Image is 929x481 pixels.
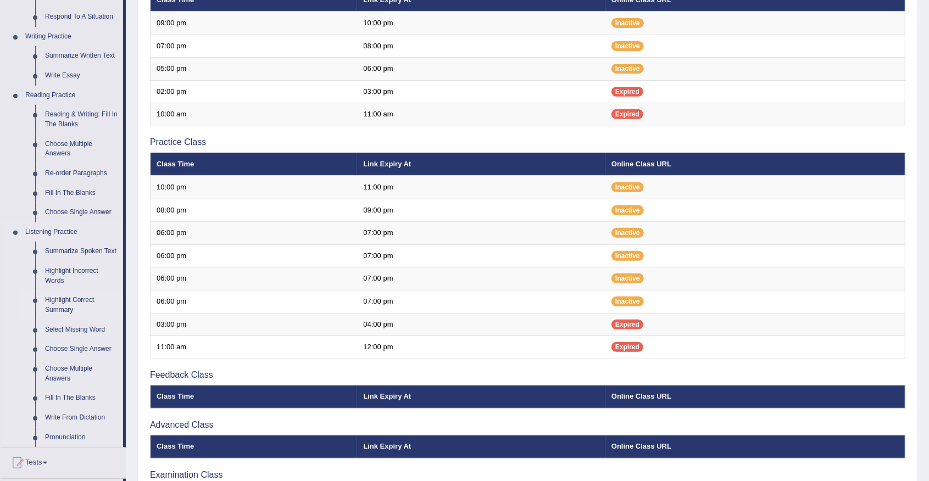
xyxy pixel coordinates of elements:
[151,267,358,290] td: 06:00 pm
[151,435,358,458] th: Class Time
[150,370,905,380] h3: Feedback Class
[40,66,123,86] a: Write Essay
[40,359,123,388] a: Choose Multiple Answers
[357,244,605,267] td: 07:00 pm
[151,103,358,126] td: 10:00 am
[40,183,123,203] a: Fill In The Blanks
[611,320,643,329] span: Expired
[151,153,358,176] th: Class Time
[40,242,123,261] a: Summarize Spoken Text
[40,388,123,408] a: Fill In The Blanks
[357,176,605,199] td: 11:00 pm
[40,203,123,222] a: Choose Single Answer
[357,267,605,290] td: 07:00 pm
[357,80,605,103] td: 03:00 pm
[357,313,605,336] td: 04:00 pm
[151,290,358,314] td: 06:00 pm
[611,87,643,97] span: Expired
[20,86,123,105] a: Reading Practice
[40,408,123,428] a: Write From Dictation
[151,58,358,81] td: 05:00 pm
[611,273,644,283] span: Inactive
[611,64,644,74] span: Inactive
[357,199,605,222] td: 09:00 pm
[151,385,358,409] th: Class Time
[40,339,123,359] a: Choose Single Answer
[357,153,605,176] th: Link Expiry At
[611,297,644,306] span: Inactive
[20,222,123,242] a: Listening Practice
[357,336,605,359] td: 12:00 pm
[40,320,123,340] a: Select Missing Word
[151,222,358,245] td: 06:00 pm
[605,153,905,176] th: Online Class URL
[611,182,644,192] span: Inactive
[357,435,605,458] th: Link Expiry At
[611,228,644,238] span: Inactive
[357,12,605,35] td: 10:00 pm
[611,342,643,352] span: Expired
[357,35,605,58] td: 08:00 pm
[151,244,358,267] td: 06:00 pm
[611,41,644,51] span: Inactive
[151,199,358,222] td: 08:00 pm
[40,164,123,183] a: Re-order Paragraphs
[150,137,905,147] h3: Practice Class
[611,18,644,28] span: Inactive
[605,435,905,458] th: Online Class URL
[40,428,123,448] a: Pronunciation
[40,290,123,320] a: Highlight Correct Summary
[357,58,605,81] td: 06:00 pm
[40,7,123,27] a: Respond To A Situation
[40,105,123,134] a: Reading & Writing: Fill In The Blanks
[605,385,905,409] th: Online Class URL
[151,12,358,35] td: 09:00 pm
[40,46,123,66] a: Summarize Written Text
[611,251,644,261] span: Inactive
[20,27,123,47] a: Writing Practice
[40,135,123,164] a: Choose Multiple Answers
[611,205,644,215] span: Inactive
[151,313,358,336] td: 03:00 pm
[151,176,358,199] td: 10:00 pm
[357,290,605,314] td: 07:00 pm
[40,261,123,290] a: Highlight Incorrect Words
[150,470,905,480] h3: Examination Class
[357,385,605,409] th: Link Expiry At
[357,103,605,126] td: 11:00 am
[151,80,358,103] td: 02:00 pm
[357,222,605,245] td: 07:00 pm
[151,35,358,58] td: 07:00 pm
[1,448,126,475] a: Tests
[150,420,905,430] h3: Advanced Class
[611,109,643,119] span: Expired
[151,336,358,359] td: 11:00 am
